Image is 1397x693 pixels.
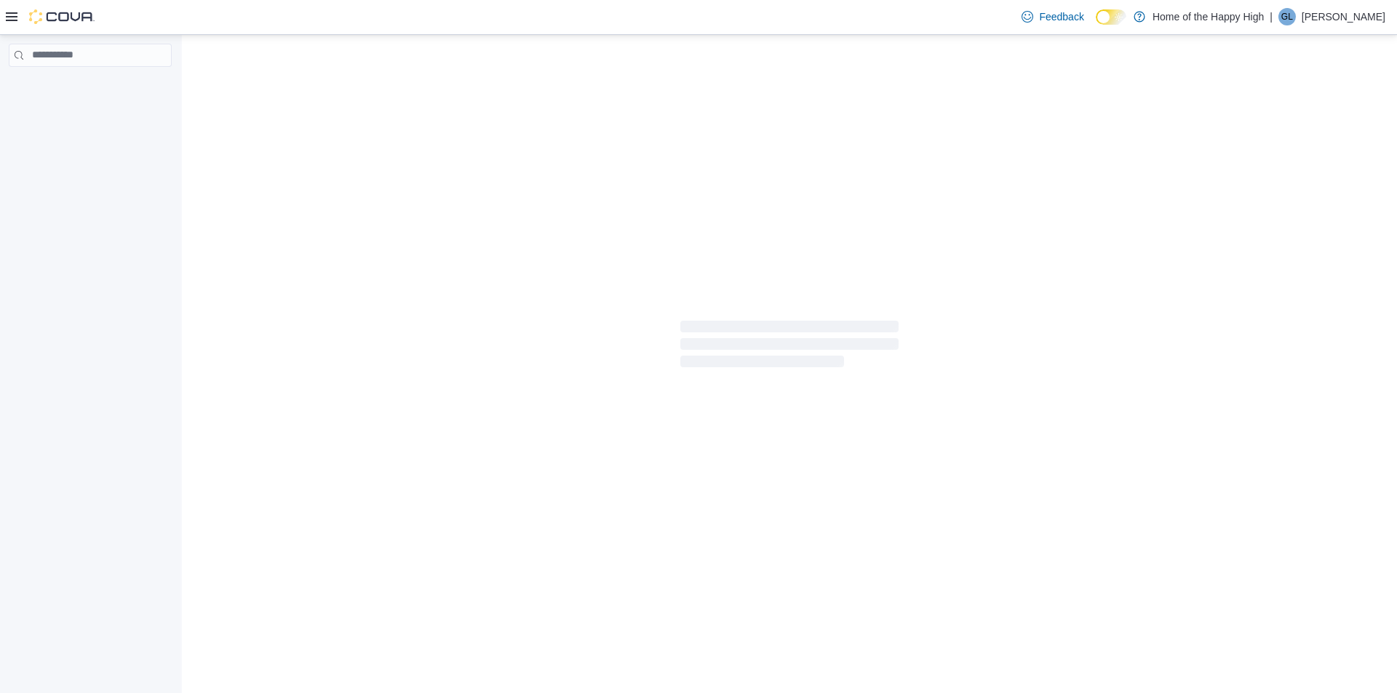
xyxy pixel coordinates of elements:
[1270,8,1273,25] p: |
[1281,8,1293,25] span: GL
[1278,8,1296,25] div: Ghazi Lewis
[9,70,172,105] nav: Complex example
[1153,8,1264,25] p: Home of the Happy High
[1302,8,1385,25] p: [PERSON_NAME]
[29,9,95,24] img: Cova
[1096,9,1126,25] input: Dark Mode
[1039,9,1083,24] span: Feedback
[680,324,899,370] span: Loading
[1016,2,1089,31] a: Feedback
